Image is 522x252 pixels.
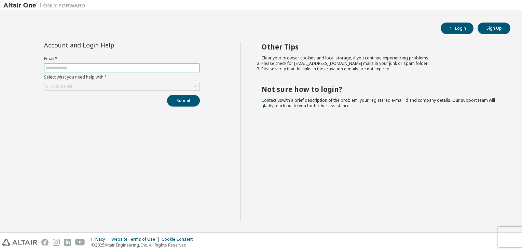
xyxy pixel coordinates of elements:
label: Select what you need help with [44,74,200,80]
li: Please verify that the links in the activation e-mails are not expired. [261,66,498,72]
button: Sign Up [478,23,510,34]
img: linkedin.svg [64,239,71,246]
p: © 2025 Altair Engineering, Inc. All Rights Reserved. [91,242,197,248]
img: Altair One [3,2,89,9]
div: Website Terms of Use [111,237,162,242]
img: altair_logo.svg [2,239,37,246]
img: instagram.svg [53,239,60,246]
span: with a brief description of the problem, your registered e-mail id and company details. Our suppo... [261,97,495,109]
div: Click to select [46,84,72,89]
button: Login [441,23,473,34]
li: Clear your browser cookies and local storage, if you continue experiencing problems. [261,55,498,61]
img: youtube.svg [75,239,85,246]
h2: Not sure how to login? [261,85,498,94]
a: Contact us [261,97,282,103]
button: Submit [167,95,200,107]
div: Account and Login Help [44,42,169,48]
h2: Other Tips [261,42,498,51]
li: Please check for [EMAIL_ADDRESS][DOMAIN_NAME] mails in your junk or spam folder. [261,61,498,66]
label: Email [44,56,200,61]
div: Cookie Consent [162,237,197,242]
img: facebook.svg [41,239,49,246]
div: Click to select [44,82,200,90]
div: Privacy [91,237,111,242]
